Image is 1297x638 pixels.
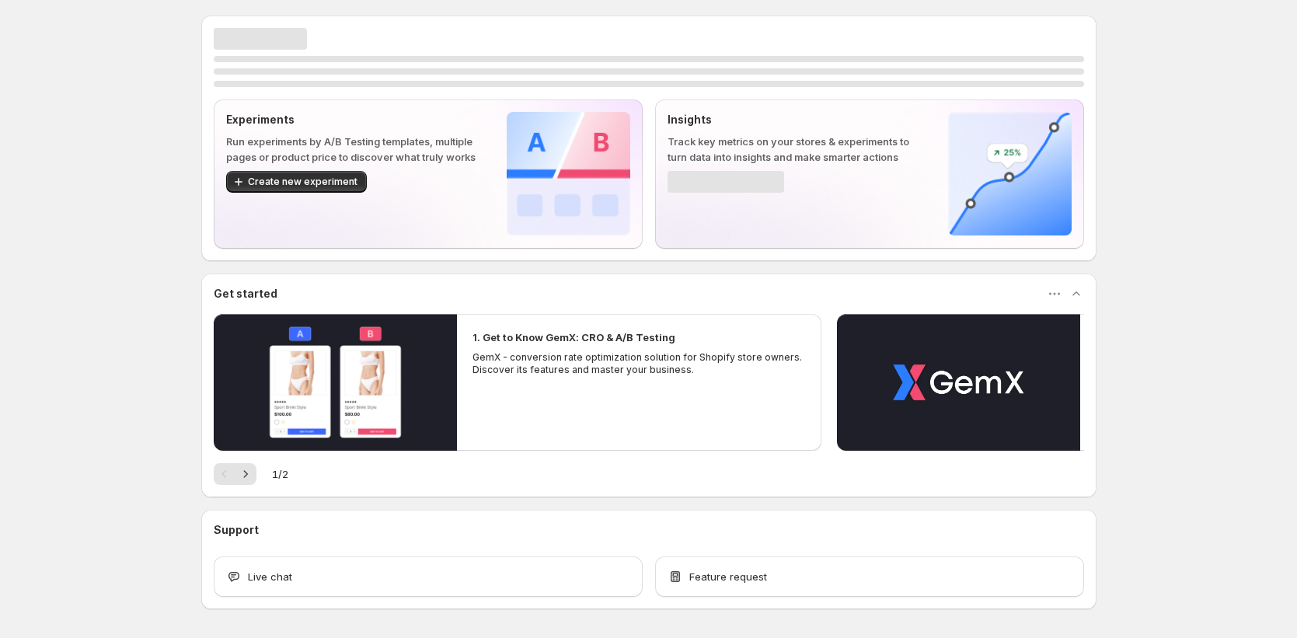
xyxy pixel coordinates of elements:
span: Create new experiment [248,176,357,188]
button: Next [235,463,256,485]
button: Create new experiment [226,171,367,193]
span: Live chat [248,569,292,584]
button: Play video [837,314,1080,451]
span: Feature request [689,569,767,584]
p: GemX - conversion rate optimization solution for Shopify store owners. Discover its features and ... [472,351,807,376]
h3: Get started [214,286,277,302]
p: Run experiments by A/B Testing templates, multiple pages or product price to discover what truly ... [226,134,482,165]
h3: Support [214,522,259,538]
p: Insights [668,112,923,127]
nav: Pagination [214,463,256,485]
img: Insights [948,112,1072,235]
p: Experiments [226,112,482,127]
p: Track key metrics on your stores & experiments to turn data into insights and make smarter actions [668,134,923,165]
img: Experiments [507,112,630,235]
button: Play video [214,314,457,451]
h2: 1. Get to Know GemX: CRO & A/B Testing [472,329,675,345]
span: 1 / 2 [272,466,288,482]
